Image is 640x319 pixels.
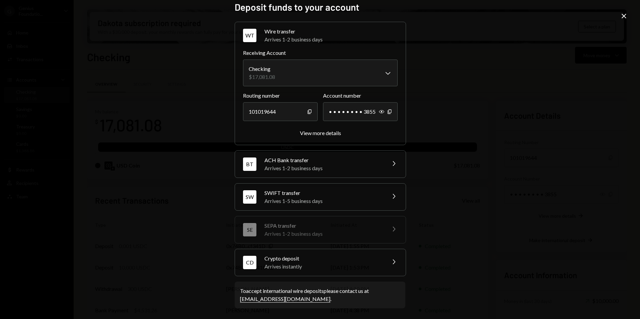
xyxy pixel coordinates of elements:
label: Account number [323,92,398,100]
div: SW [243,190,256,204]
div: Wire transfer [264,27,398,35]
div: ACH Bank transfer [264,156,382,164]
div: Arrives 1-2 business days [264,164,382,172]
label: Receiving Account [243,49,398,57]
div: WT [243,29,256,42]
button: Receiving Account [243,60,398,86]
a: [EMAIL_ADDRESS][DOMAIN_NAME] [240,296,330,303]
div: SWIFT transfer [264,189,382,197]
label: Routing number [243,92,318,100]
div: Arrives instantly [264,262,382,271]
div: WTWire transferArrives 1-2 business days [243,49,398,137]
div: SEPA transfer [264,222,382,230]
div: Arrives 1-2 business days [264,230,382,238]
button: SWSWIFT transferArrives 1-5 business days [235,184,406,210]
div: SE [243,223,256,236]
button: View more details [300,130,341,137]
div: • • • • • • • • 3855 [323,102,398,121]
button: CDCrypto depositArrives instantly [235,249,406,276]
div: To accept international wire deposits please contact us at . [240,287,400,303]
button: BTACH Bank transferArrives 1-2 business days [235,151,406,178]
h2: Deposit funds to your account [235,1,405,14]
div: CD [243,256,256,269]
button: WTWire transferArrives 1-2 business days [235,22,406,49]
div: Arrives 1-5 business days [264,197,382,205]
div: 101019644 [243,102,318,121]
button: SESEPA transferArrives 1-2 business days [235,216,406,243]
div: Crypto deposit [264,254,382,262]
div: View more details [300,130,341,136]
div: BT [243,157,256,171]
div: Arrives 1-2 business days [264,35,398,43]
